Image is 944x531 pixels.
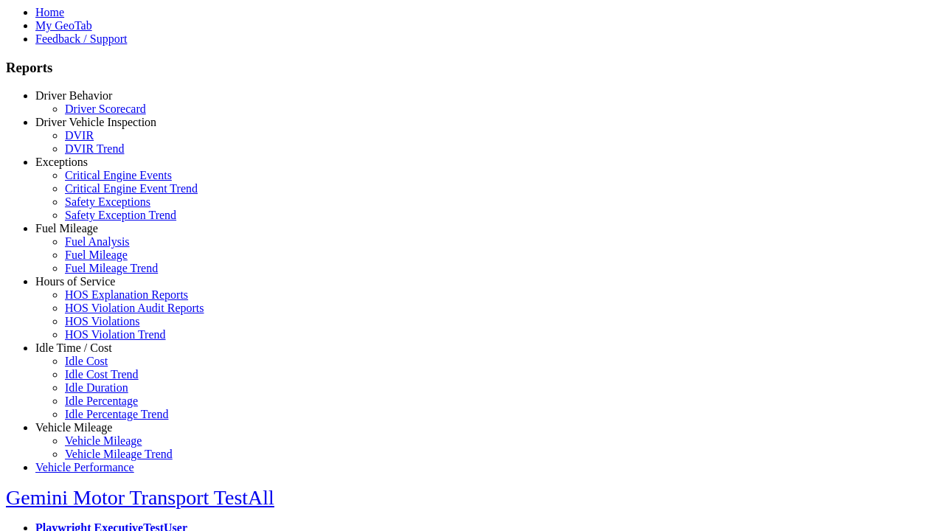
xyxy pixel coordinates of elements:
a: Fuel Mileage [35,222,98,235]
a: Idle Time / Cost [35,341,112,354]
a: Fuel Mileage [65,249,128,261]
a: Idle Cost Trend [65,368,139,381]
a: Feedback / Support [35,32,127,45]
a: Driver Behavior [35,89,112,102]
a: HOS Violation Trend [65,328,166,341]
a: HOS Explanation Reports [65,288,188,301]
a: DVIR [65,129,94,142]
a: Vehicle Mileage Trend [65,448,173,460]
a: Gemini Motor Transport TestAll [6,486,274,509]
a: Idle Duration [65,381,128,394]
a: Fuel Analysis [65,235,130,248]
h3: Reports [6,60,938,76]
a: DVIR Trend [65,142,124,155]
a: Critical Engine Event Trend [65,182,198,195]
a: Driver Vehicle Inspection [35,116,156,128]
a: Idle Percentage [65,395,138,407]
a: Safety Exceptions [65,195,150,208]
a: Vehicle Performance [35,461,134,473]
a: Exceptions [35,156,88,168]
a: Idle Cost [65,355,108,367]
a: HOS Violation Audit Reports [65,302,204,314]
a: Vehicle Mileage [35,421,112,434]
a: HOS Violations [65,315,139,327]
a: My GeoTab [35,19,92,32]
a: Home [35,6,64,18]
a: Vehicle Mileage [65,434,142,447]
a: Fuel Mileage Trend [65,262,158,274]
a: Idle Percentage Trend [65,408,168,420]
a: Driver Scorecard [65,103,146,115]
a: Safety Exception Trend [65,209,176,221]
a: Hours of Service [35,275,115,288]
a: Critical Engine Events [65,169,172,181]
